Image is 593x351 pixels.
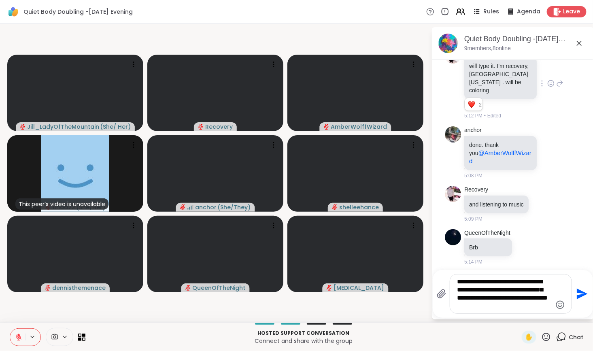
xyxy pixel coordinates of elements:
span: audio-muted [324,124,329,130]
span: audio-muted [198,124,204,130]
span: 5:14 PM [464,258,482,266]
span: audio-muted [45,285,51,291]
span: ✋ [525,332,533,342]
span: dennisthemenace [52,284,106,292]
span: @AmberWolffWizard [469,149,531,164]
span: 5:12 PM [464,112,482,119]
img: https://sharewell-space-live.sfo3.digitaloceanspaces.com/user-generated/bd698b57-9748-437a-a102-e... [445,126,461,143]
button: Emoji picker [555,300,565,310]
button: Reactions: love [467,101,476,108]
img: https://sharewell-space-live.sfo3.digitaloceanspaces.com/user-generated/d7277878-0de6-43a2-a937-4... [445,229,461,245]
span: Quiet Body Doubling -[DATE] Evening [23,8,133,16]
span: Agenda [517,8,540,16]
span: Jill_LadyOfTheMountain [27,123,99,131]
span: 5:09 PM [464,215,482,223]
span: Chat [569,333,583,341]
div: Quiet Body Doubling -[DATE] Evening, [DATE] [464,34,587,44]
p: will type it. I'm recovery, [GEOGRAPHIC_DATA] [US_STATE] . will be coloring [469,62,532,94]
img: Linda22 [41,135,109,212]
span: shelleehance [339,203,379,211]
img: Quiet Body Doubling -Monday Evening, Sep 08 [438,34,458,53]
p: Hosted support conversation [90,330,517,337]
span: 2 [479,101,482,108]
div: This peer’s video is unavailable [15,198,108,210]
span: audio-muted [327,285,332,291]
img: https://sharewell-space-live.sfo3.digitaloceanspaces.com/user-generated/c703a1d2-29a7-4d77-aef4-3... [445,186,461,202]
p: Connect and share with the group [90,337,517,345]
span: Recovery [205,123,233,131]
img: ShareWell Logomark [6,5,20,19]
a: Recovery [464,186,488,194]
p: done. thank you [469,141,532,165]
span: audio-muted [180,204,186,210]
span: AmberWolffWizard [331,123,387,131]
span: anchor [196,203,217,211]
span: audio-muted [20,124,26,130]
p: 9 members, 8 online [464,45,511,53]
span: [MEDICAL_DATA] [334,284,385,292]
p: and listening to music [469,200,524,208]
span: ( She/They ) [218,203,251,211]
p: Brb [469,243,507,251]
span: audio-muted [185,285,191,291]
button: Send [572,285,590,303]
a: anchor [464,126,482,134]
div: Reaction list [465,98,479,111]
span: 5:08 PM [464,172,482,179]
span: QueenOfTheNight [193,284,246,292]
span: Edited [487,112,501,119]
span: Leave [563,8,580,16]
textarea: Type your message [457,278,552,310]
span: audio-muted [332,204,338,210]
span: • [484,112,486,119]
span: Rules [483,8,499,16]
span: ( She/ Her ) [100,123,131,131]
a: QueenOfTheNight [464,229,510,237]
